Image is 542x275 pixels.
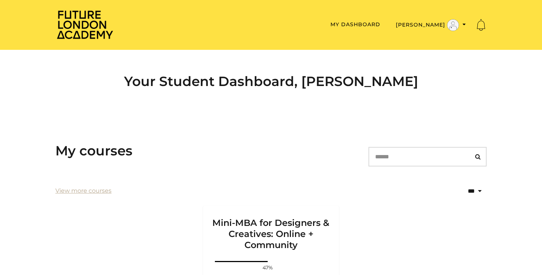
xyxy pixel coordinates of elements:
[259,264,277,272] span: 47%
[444,182,487,200] select: status
[55,10,114,39] img: Home Page
[394,19,468,31] button: Toggle menu
[55,73,487,89] h2: Your Student Dashboard, [PERSON_NAME]
[212,206,330,251] h3: Mini-MBA for Designers & Creatives: Online + Community
[330,21,380,28] a: My Dashboard
[55,186,112,195] a: View more courses
[55,143,133,159] h3: My courses
[203,206,339,259] a: Mini-MBA for Designers & Creatives: Online + Community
